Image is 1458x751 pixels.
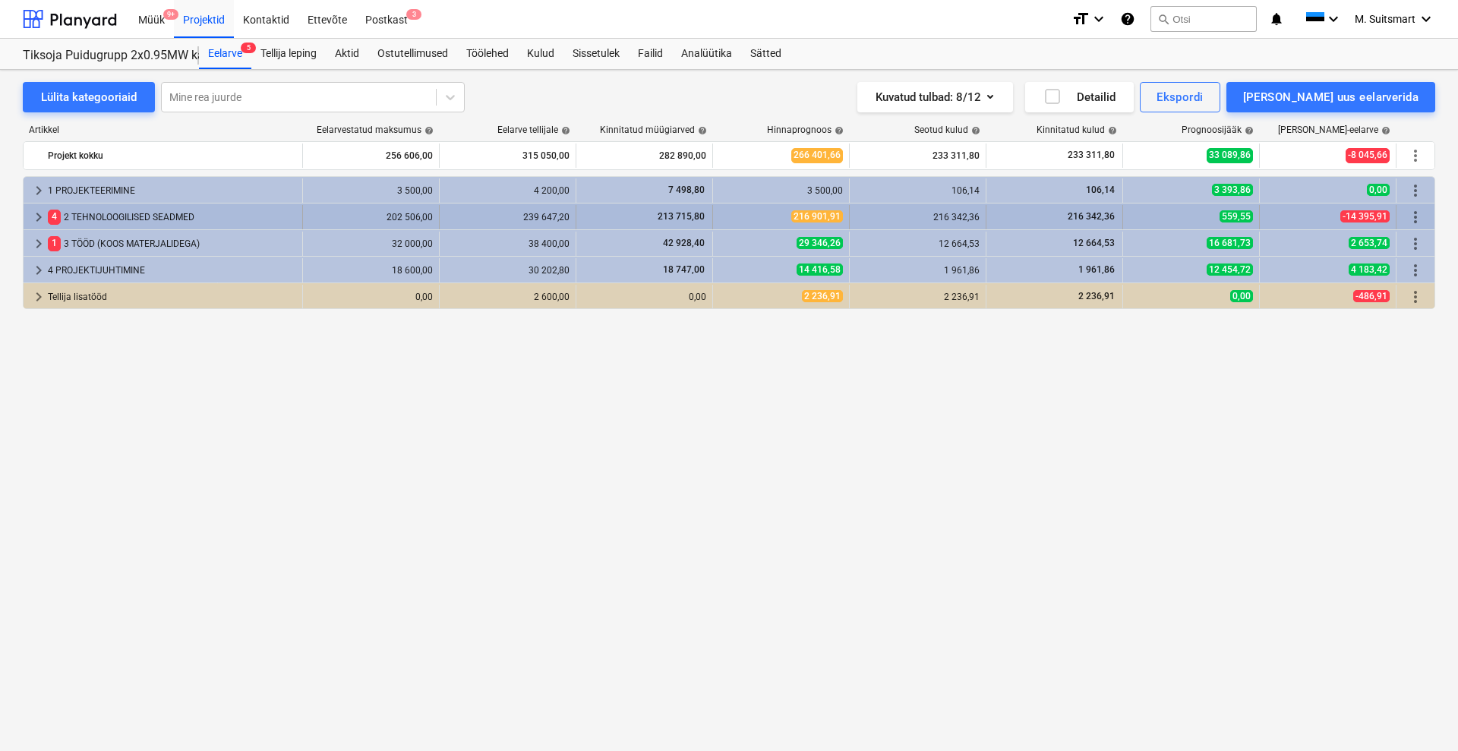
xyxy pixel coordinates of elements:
div: 4 200,00 [446,185,570,196]
span: 2 236,91 [1077,291,1116,301]
span: 1 961,86 [1077,264,1116,275]
a: Analüütika [672,39,741,69]
span: -486,91 [1353,290,1390,302]
span: keyboard_arrow_right [30,208,48,226]
div: Projekt kokku [48,144,296,168]
a: Töölehed [457,39,518,69]
i: keyboard_arrow_down [1417,10,1435,28]
div: Kulud [518,39,563,69]
span: help [1105,126,1117,135]
span: 1 [48,236,61,251]
span: 16 681,73 [1207,237,1253,249]
span: 559,55 [1220,210,1253,222]
span: 29 346,26 [797,237,843,249]
span: 2 236,91 [802,290,843,302]
span: 2 653,74 [1349,237,1390,249]
div: Kuvatud tulbad : 8/12 [876,87,995,107]
div: 216 342,36 [856,212,980,222]
div: Prognoosijääk [1182,125,1254,135]
span: help [1242,126,1254,135]
div: 12 664,53 [856,238,980,249]
div: 315 050,00 [446,144,570,168]
span: 4 [48,210,61,224]
button: Lülita kategooriaid [23,82,155,112]
div: 3 TÖÖD (KOOS MATERJALIDEGA) [48,232,296,256]
div: 239 647,20 [446,212,570,222]
div: 3 500,00 [309,185,433,196]
span: keyboard_arrow_right [30,261,48,279]
span: 14 416,58 [797,263,843,276]
div: 106,14 [856,185,980,196]
a: Ostutellimused [368,39,457,69]
span: 42 928,40 [661,238,706,248]
div: 2 236,91 [856,292,980,302]
span: 3 393,86 [1212,184,1253,196]
span: keyboard_arrow_right [30,181,48,200]
span: 0,00 [1230,290,1253,302]
i: Abikeskus [1120,10,1135,28]
i: keyboard_arrow_down [1090,10,1108,28]
span: help [1378,126,1390,135]
a: Sissetulek [563,39,629,69]
span: 9+ [163,9,178,20]
div: Hinnaprognoos [767,125,844,135]
div: Kinnitatud kulud [1037,125,1117,135]
button: Otsi [1150,6,1257,32]
div: 3 500,00 [719,185,843,196]
div: 2 TEHNOLOOGILISED SEADMED [48,205,296,229]
span: Rohkem tegevusi [1406,208,1425,226]
span: Rohkem tegevusi [1406,288,1425,306]
span: -8 045,66 [1346,148,1390,163]
span: 3 [406,9,421,20]
div: Kinnitatud müügiarved [600,125,707,135]
div: 30 202,80 [446,265,570,276]
a: Sätted [741,39,791,69]
span: 12 454,72 [1207,263,1253,276]
span: help [832,126,844,135]
div: Eelarve tellijale [497,125,570,135]
div: 1 961,86 [856,265,980,276]
span: Rohkem tegevusi [1406,261,1425,279]
div: 202 506,00 [309,212,433,222]
div: 282 890,00 [582,144,706,168]
div: 32 000,00 [309,238,433,249]
span: help [695,126,707,135]
span: 0,00 [1367,184,1390,196]
a: Aktid [326,39,368,69]
div: Eelarvestatud maksumus [317,125,434,135]
span: 216 901,91 [791,210,843,222]
div: Tellija leping [251,39,326,69]
span: help [421,126,434,135]
i: notifications [1269,10,1284,28]
span: 216 342,36 [1066,211,1116,222]
div: 38 400,00 [446,238,570,249]
div: 4 PROJEKTIJUHTIMINE [48,258,296,282]
span: help [968,126,980,135]
span: -14 395,91 [1340,210,1390,222]
div: Tellija lisatööd [48,285,296,309]
span: Rohkem tegevusi [1406,147,1425,165]
span: 5 [241,43,256,53]
span: 7 498,80 [667,185,706,195]
span: Rohkem tegevusi [1406,181,1425,200]
div: 0,00 [582,292,706,302]
button: [PERSON_NAME] uus eelarverida [1226,82,1435,112]
span: M. Suitsmart [1355,13,1415,25]
div: 0,00 [309,292,433,302]
span: keyboard_arrow_right [30,288,48,306]
a: Failid [629,39,672,69]
div: Artikkel [23,125,304,135]
div: Ekspordi [1157,87,1203,107]
span: 266 401,66 [791,148,843,163]
div: Tiksoja Puidugrupp 2x0.95MW katlad V08 [23,48,181,64]
span: 106,14 [1084,185,1116,195]
span: 18 747,00 [661,264,706,275]
span: keyboard_arrow_right [30,235,48,253]
button: Kuvatud tulbad:8/12 [857,82,1013,112]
